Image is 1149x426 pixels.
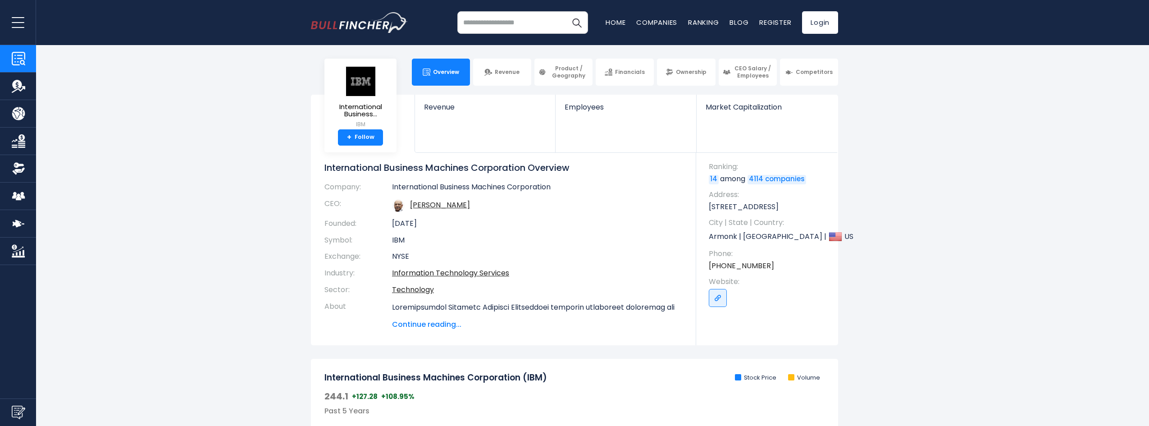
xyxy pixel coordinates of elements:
a: Revenue [415,95,555,127]
li: Volume [788,374,820,382]
span: Overview [433,69,459,76]
span: Address: [709,190,829,200]
img: bullfincher logo [311,12,408,33]
a: International Business... IBM [331,66,390,129]
td: NYSE [392,248,683,265]
img: Ownership [12,162,25,175]
th: About [324,298,392,330]
a: Technology [392,284,434,295]
span: +127.28 [352,392,378,401]
li: Stock Price [735,374,776,382]
p: Armonk | [GEOGRAPHIC_DATA] | US [709,230,829,243]
th: Company: [324,183,392,196]
small: IBM [332,120,389,128]
button: Search [565,11,588,34]
a: Register [759,18,791,27]
a: Companies [636,18,677,27]
a: 14 [709,175,719,184]
span: Phone: [709,249,829,259]
strong: + [347,133,351,142]
a: Go to homepage [311,12,408,33]
th: CEO: [324,196,392,215]
a: Home [606,18,625,27]
span: International Business... [332,103,389,118]
th: Industry: [324,265,392,282]
span: 244.1 [324,390,348,402]
span: City | State | Country: [709,218,829,228]
a: Ranking [688,18,719,27]
a: CEO Salary / Employees [719,59,777,86]
span: Revenue [495,69,520,76]
span: Ranking: [709,162,829,172]
a: Ownership [657,59,715,86]
td: International Business Machines Corporation [392,183,683,196]
img: arvind-krishna.jpg [392,199,405,212]
th: Founded: [324,215,392,232]
a: +Follow [338,129,383,146]
span: CEO Salary / Employees [733,65,773,79]
a: Information Technology Services [392,268,509,278]
h1: International Business Machines Corporation Overview [324,162,683,174]
a: Blog [730,18,748,27]
a: Revenue [473,59,531,86]
span: Product / Geography [549,65,588,79]
a: ceo [410,200,470,210]
h2: International Business Machines Corporation (IBM) [324,372,547,384]
span: Market Capitalization [706,103,828,111]
a: 4114 companies [748,175,806,184]
p: [STREET_ADDRESS] [709,202,829,212]
th: Symbol: [324,232,392,249]
span: Continue reading... [392,319,683,330]
p: among [709,174,829,184]
th: Exchange: [324,248,392,265]
td: IBM [392,232,683,249]
span: Past 5 Years [324,406,369,416]
a: Login [802,11,838,34]
span: Revenue [424,103,546,111]
a: Market Capitalization [697,95,837,127]
a: Go to link [709,289,727,307]
a: Financials [596,59,654,86]
a: Product / Geography [534,59,593,86]
span: Financials [615,69,645,76]
a: Employees [556,95,696,127]
span: Website: [709,277,829,287]
span: +108.95% [381,392,415,401]
a: [PHONE_NUMBER] [709,261,774,271]
span: Ownership [676,69,707,76]
th: Sector: [324,282,392,298]
span: Competitors [796,69,833,76]
a: Competitors [780,59,838,86]
td: [DATE] [392,215,683,232]
span: Employees [565,103,687,111]
a: Overview [412,59,470,86]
